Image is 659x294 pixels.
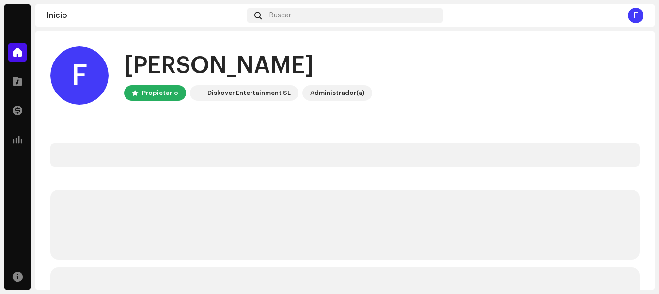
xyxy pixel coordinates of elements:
[124,50,372,81] div: [PERSON_NAME]
[628,8,643,23] div: F
[207,87,291,99] div: Diskover Entertainment SL
[47,12,243,19] div: Inicio
[50,46,109,105] div: F
[192,87,204,99] img: 297a105e-aa6c-4183-9ff4-27133c00f2e2
[142,87,178,99] div: Propietario
[310,87,364,99] div: Administrador(a)
[269,12,291,19] span: Buscar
